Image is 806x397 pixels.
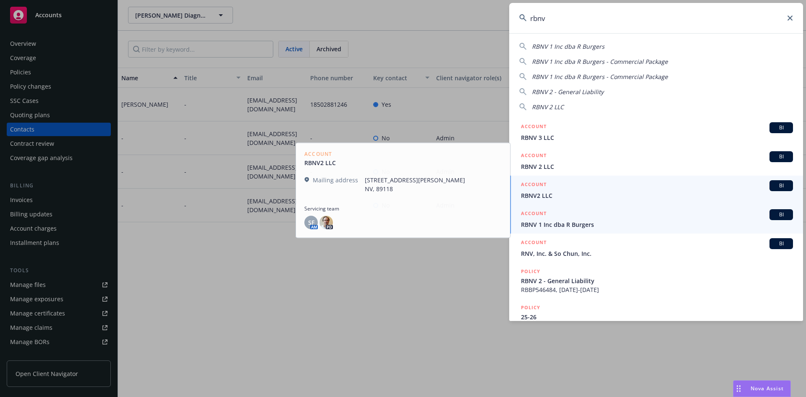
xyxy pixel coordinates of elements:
span: RBNV 2 - General Liability [532,88,604,96]
a: ACCOUNTBIRBNV 1 Inc dba R Burgers [509,205,803,234]
h5: ACCOUNT [521,180,547,190]
a: ACCOUNTBIRBNV 3 LLC [509,118,803,147]
a: ACCOUNTBIRNV, Inc. & So Chun, Inc. [509,234,803,263]
span: BI [773,124,790,131]
a: ACCOUNTBIRBNV 2 LLC [509,147,803,176]
span: RNV, Inc. & So Chun, Inc. [521,249,793,258]
span: BI [773,240,790,247]
h5: ACCOUNT [521,209,547,219]
span: RBNV 1 Inc dba R Burgers [521,220,793,229]
span: RBNV 2 LLC [532,103,564,111]
a: POLICYRBNV 2 - General LiabilityRBBP546484, [DATE]-[DATE] [509,263,803,299]
span: RBNV 1 Inc dba R Burgers [532,42,604,50]
span: Nova Assist [751,385,784,392]
h5: ACCOUNT [521,151,547,161]
span: 25-26 [521,313,793,321]
span: RBNV 2 - General Liability [521,276,793,285]
h5: ACCOUNT [521,122,547,132]
span: BI [773,182,790,189]
span: BI [773,211,790,218]
div: Drag to move [733,381,744,397]
a: ACCOUNTBIRBNV2 LLC [509,176,803,205]
a: POLICY25-26 [509,299,803,335]
span: RBBP546484, [DATE]-[DATE] [521,285,793,294]
h5: ACCOUNT [521,238,547,248]
input: Search... [509,3,803,33]
span: RBNV 2 LLC [521,162,793,171]
span: RBNV 1 Inc dba R Burgers - Commercial Package [532,73,668,81]
button: Nova Assist [733,380,791,397]
span: BI [773,153,790,160]
span: RBNV 3 LLC [521,133,793,142]
h5: POLICY [521,303,540,312]
span: RBNV 1 Inc dba R Burgers - Commercial Package [532,58,668,66]
span: RBNV2 LLC [521,191,793,200]
h5: POLICY [521,267,540,276]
